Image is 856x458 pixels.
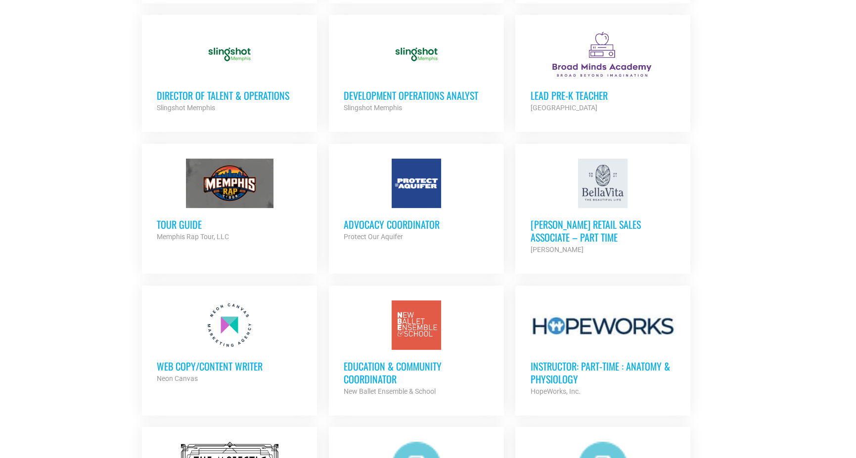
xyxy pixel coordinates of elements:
[515,144,690,270] a: [PERSON_NAME] Retail Sales Associate – Part Time [PERSON_NAME]
[515,15,690,128] a: Lead Pre-K Teacher [GEOGRAPHIC_DATA]
[530,89,676,102] h3: Lead Pre-K Teacher
[530,218,676,244] h3: [PERSON_NAME] Retail Sales Associate – Part Time
[157,360,302,373] h3: Web Copy/Content Writer
[329,144,504,257] a: Advocacy Coordinator Protect Our Aquifer
[329,286,504,412] a: Education & Community Coordinator New Ballet Ensemble & School
[344,387,436,395] strong: New Ballet Ensemble & School
[530,246,583,253] strong: [PERSON_NAME]
[530,104,597,112] strong: [GEOGRAPHIC_DATA]
[530,360,676,385] h3: Instructor: Part-Time : Anatomy & Physiology
[142,286,317,399] a: Web Copy/Content Writer Neon Canvas
[344,233,403,241] strong: Protect Our Aquifer
[142,15,317,128] a: Director of Talent & Operations Slingshot Memphis
[157,218,302,231] h3: Tour Guide
[142,144,317,257] a: Tour Guide Memphis Rap Tour, LLC
[515,286,690,412] a: Instructor: Part-Time : Anatomy & Physiology HopeWorks, Inc.
[530,387,580,395] strong: HopeWorks, Inc.
[344,218,489,231] h3: Advocacy Coordinator
[157,233,229,241] strong: Memphis Rap Tour, LLC
[157,89,302,102] h3: Director of Talent & Operations
[344,89,489,102] h3: Development Operations Analyst
[344,104,402,112] strong: Slingshot Memphis
[329,15,504,128] a: Development Operations Analyst Slingshot Memphis
[344,360,489,385] h3: Education & Community Coordinator
[157,375,198,382] strong: Neon Canvas
[157,104,215,112] strong: Slingshot Memphis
